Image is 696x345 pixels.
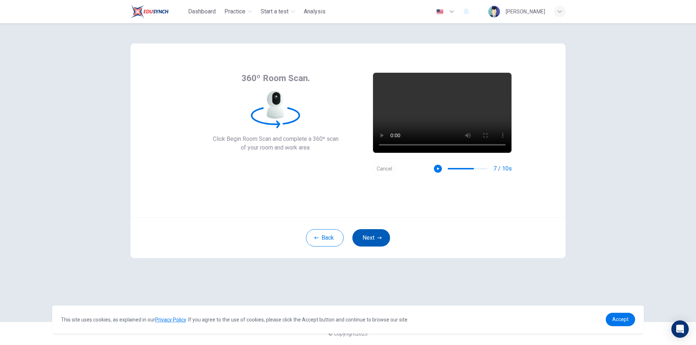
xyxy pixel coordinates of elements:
div: [PERSON_NAME] [506,7,545,16]
button: Next [352,229,390,247]
span: 7 / 10s [493,164,512,173]
span: Practice [224,7,245,16]
button: Practice [221,5,255,18]
button: Cancel [373,162,396,176]
span: © Copyright 2025 [328,331,368,337]
div: cookieconsent [52,306,644,333]
img: Train Test logo [130,4,169,19]
span: Dashboard [188,7,216,16]
button: Dashboard [185,5,219,18]
button: Back [306,229,344,247]
div: Open Intercom Messenger [671,320,689,338]
a: Train Test logo [130,4,185,19]
img: Profile picture [488,6,500,17]
span: 360º Room Scan. [241,72,310,84]
a: dismiss cookie message [606,313,635,326]
span: Click Begin Room Scan and complete a 360º scan [213,135,339,143]
button: Analysis [301,5,328,18]
button: Start a test [258,5,298,18]
span: Accept [612,316,629,322]
span: This site uses cookies, as explained in our . If you agree to the use of cookies, please click th... [61,317,409,323]
span: Start a test [261,7,289,16]
img: en [435,9,444,14]
span: Analysis [304,7,326,16]
a: Privacy Policy [155,317,186,323]
span: of your room and work area. [213,143,339,152]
